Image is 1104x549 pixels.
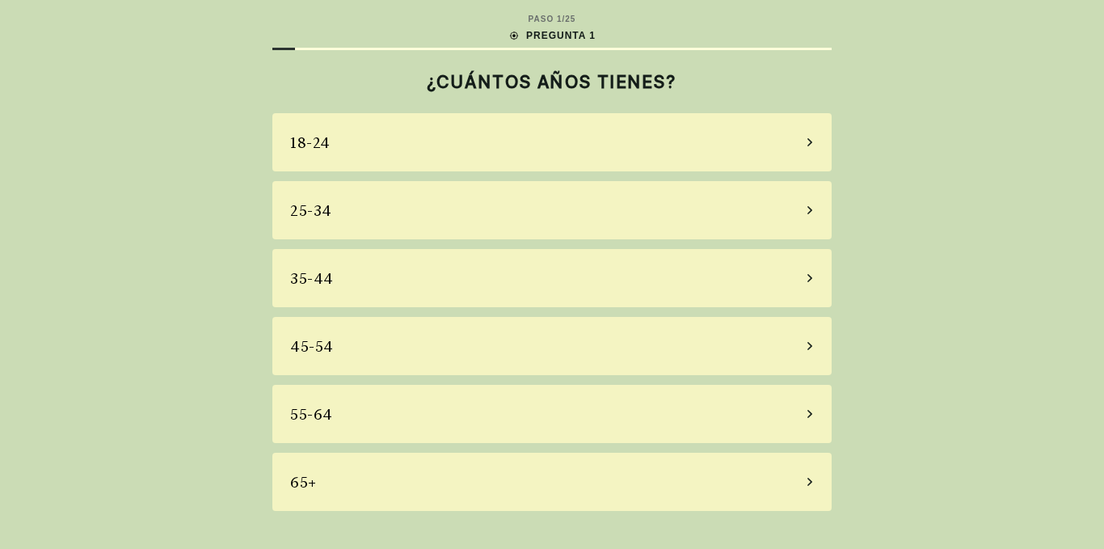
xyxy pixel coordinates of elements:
div: PREGUNTA 1 [508,28,596,43]
div: 35-44 [290,268,334,289]
div: 65+ [290,471,317,493]
div: PASO 1 / 25 [529,13,576,25]
div: 18-24 [290,132,331,154]
div: 45-54 [290,336,334,357]
div: 25-34 [290,200,332,222]
div: 55-64 [290,403,333,425]
h2: ¿CUÁNTOS AÑOS TIENES? [272,71,832,92]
